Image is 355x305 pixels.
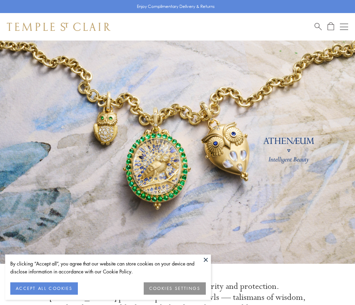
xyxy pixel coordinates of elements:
[315,22,322,31] a: Search
[7,23,110,31] img: Temple St. Clair
[340,23,348,31] button: Open navigation
[137,3,215,10] p: Enjoy Complimentary Delivery & Returns
[10,282,78,295] button: ACCEPT ALL COOKIES
[328,22,334,31] a: Open Shopping Bag
[144,282,206,295] button: COOKIES SETTINGS
[10,260,206,275] div: By clicking “Accept all”, you agree that our website can store cookies on your device and disclos...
